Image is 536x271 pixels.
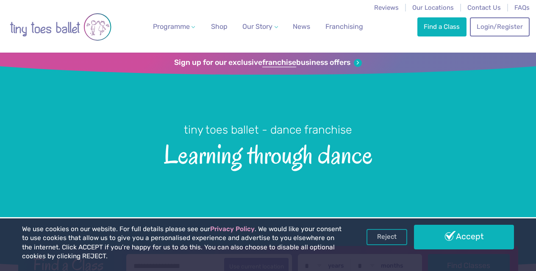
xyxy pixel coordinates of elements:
[367,229,407,245] a: Reject
[470,17,529,36] a: Login/Register
[211,22,228,31] span: Shop
[22,225,342,261] p: We use cookies on our website. For full details please see our . We would like your consent to us...
[208,18,231,35] a: Shop
[10,6,111,48] img: tiny toes ballet
[412,4,454,11] a: Our Locations
[289,18,314,35] a: News
[184,123,352,137] small: tiny toes ballet - dance franchise
[514,4,530,11] a: FAQs
[153,22,190,31] span: Programme
[414,225,514,249] a: Accept
[417,17,467,36] a: Find a Class
[174,58,362,67] a: Sign up for our exclusivefranchisebusiness offers
[150,18,199,35] a: Programme
[293,22,310,31] span: News
[14,137,522,169] span: Learning through dance
[322,18,367,35] a: Franchising
[262,58,296,67] strong: franchise
[325,22,363,31] span: Franchising
[242,22,272,31] span: Our Story
[467,4,501,11] a: Contact Us
[239,18,281,35] a: Our Story
[374,4,399,11] a: Reviews
[210,225,255,233] a: Privacy Policy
